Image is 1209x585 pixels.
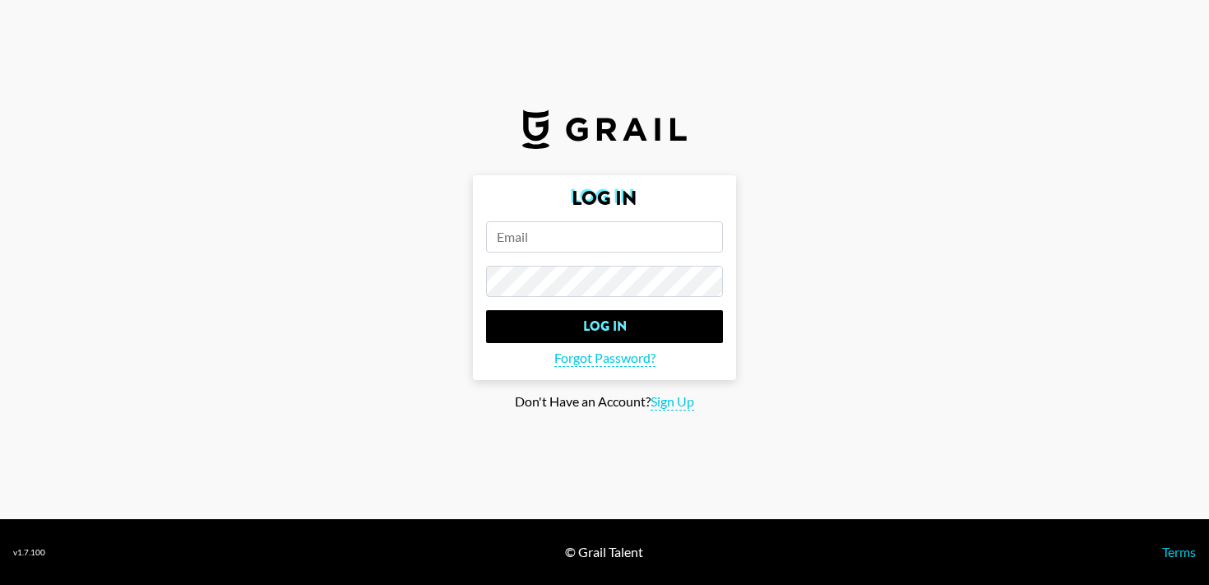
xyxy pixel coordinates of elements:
[554,350,655,367] span: Forgot Password?
[1162,544,1196,559] a: Terms
[13,393,1196,411] div: Don't Have an Account?
[13,547,45,558] div: v 1.7.100
[522,109,687,149] img: Grail Talent Logo
[486,221,723,253] input: Email
[565,544,643,560] div: © Grail Talent
[486,310,723,343] input: Log In
[651,393,694,411] span: Sign Up
[486,188,723,208] h2: Log In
